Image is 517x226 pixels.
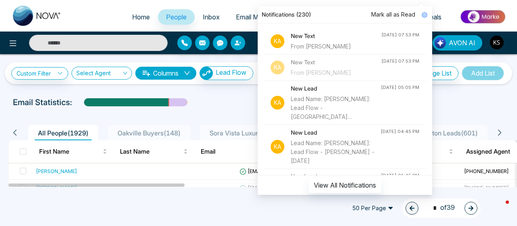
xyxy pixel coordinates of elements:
span: AVON AI [449,38,475,48]
button: AVON AI [433,35,482,51]
a: Email Marketing [228,9,290,25]
span: Brampton Leads ( 601 ) [410,129,481,137]
span: Home [132,13,150,21]
span: Mark all as Read [371,10,415,19]
span: [EMAIL_ADDRESS][DOMAIN_NAME] [240,168,334,174]
span: People [166,13,187,21]
button: View All Notifications [309,177,381,193]
span: Inbox [203,13,220,21]
span: [PHONE_NUMBER] [464,168,509,174]
a: Custom Filter [11,67,68,80]
div: [PERSON_NAME] [36,167,77,175]
h4: New Text [291,58,381,67]
span: Email [201,147,286,156]
div: [DATE] 05:05 PM [381,84,419,91]
th: Email [194,140,298,163]
a: Inbox [195,9,228,25]
p: Ka [271,34,284,48]
div: Lead Name: [PERSON_NAME]: Lead Flow - [GEOGRAPHIC_DATA][PERSON_NAME] - [DATE] [291,95,381,121]
p: Email Statistics: [13,96,72,108]
span: of 39 [428,203,455,213]
div: From [PERSON_NAME] [291,42,381,51]
span: Lead Flow [216,68,246,76]
div: [DATE] 01:45 PM [381,172,419,179]
th: Last Name [113,140,194,163]
img: User Avatar [490,36,504,49]
img: Nova CRM Logo [13,6,61,26]
a: View All Notifications [309,181,381,188]
div: [DATE] 04:45 PM [380,128,419,135]
h4: New Lead [291,84,381,93]
h4: New Text [291,32,381,40]
a: Lead FlowLead Flow [196,66,253,80]
img: Lead Flow [200,67,213,80]
span: Deals [425,13,441,21]
img: Market-place.gif [454,8,512,26]
span: All People ( 1929 ) [35,129,92,137]
iframe: Intercom live chat [490,199,509,218]
h4: New Lead [291,128,380,137]
button: Lead Flow [200,66,253,80]
p: Ka [271,140,284,154]
button: Columnsdown [135,67,196,80]
span: Oakville Buyers ( 148 ) [114,129,184,137]
img: Lead Flow [435,37,446,49]
div: Lead Name: [PERSON_NAME]: Lead Flow - [PERSON_NAME] - [DATE] [291,139,380,165]
p: Ka [271,61,284,74]
span: First Name [39,147,101,156]
th: First Name [33,140,113,163]
button: Manage List [409,66,458,80]
a: Home [124,9,158,25]
div: [DATE] 07:53 PM [381,58,419,65]
div: Notifications (230) [258,6,432,23]
div: From [PERSON_NAME] [291,68,381,77]
span: down [184,70,190,76]
h4: New Lead [291,172,381,181]
a: People [158,9,195,25]
span: 50 Per Page [347,202,399,215]
p: Ka [271,96,284,110]
span: Sora Vista Luxury Buyers ( 85 ) [206,129,300,137]
div: [DATE] 07:53 PM [381,32,419,38]
span: Last Name [120,147,182,156]
a: Deals [417,9,450,25]
span: Email Marketing [236,13,282,21]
